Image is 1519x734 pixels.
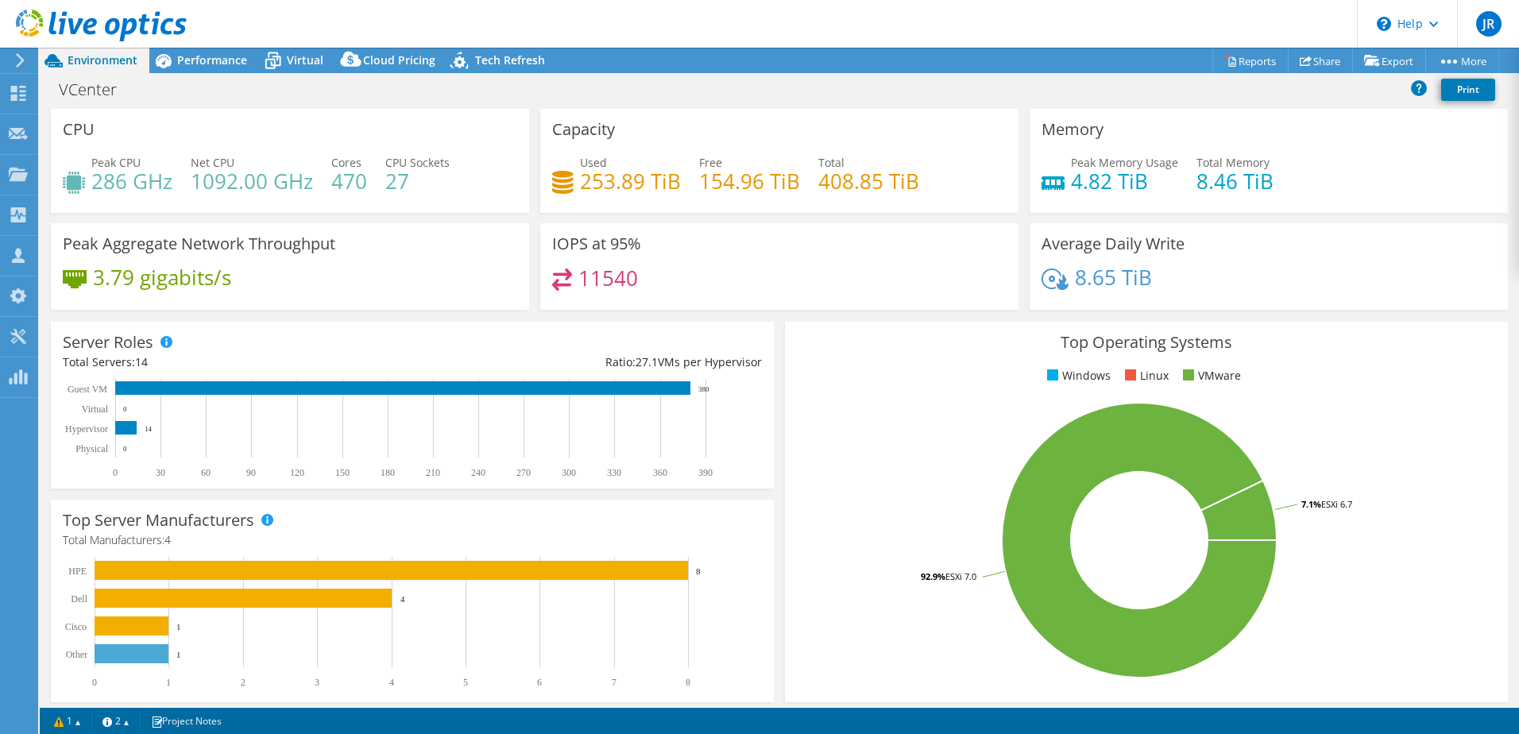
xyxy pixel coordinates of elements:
[389,677,394,688] text: 4
[66,649,87,660] text: Other
[176,650,181,659] text: 1
[1288,48,1353,73] a: Share
[63,531,762,549] h4: Total Manufacturers:
[1476,11,1502,37] span: JR
[1043,367,1111,384] li: Windows
[381,467,395,478] text: 180
[1071,155,1178,170] span: Peak Memory Usage
[241,677,245,688] text: 2
[91,155,141,170] span: Peak CPU
[1071,172,1178,190] h4: 4.82 TiB
[191,155,234,170] span: Net CPU
[1196,172,1274,190] h4: 8.46 TiB
[699,172,800,190] h4: 154.96 TiB
[123,405,127,413] text: 0
[797,334,1496,351] h3: Top Operating Systems
[1042,121,1103,138] h3: Memory
[580,172,681,190] h4: 253.89 TiB
[612,677,616,688] text: 7
[191,172,313,190] h4: 1092.00 GHz
[580,155,607,170] span: Used
[426,467,440,478] text: 210
[75,443,108,454] text: Physical
[698,467,713,478] text: 390
[123,445,127,453] text: 0
[63,512,254,529] h3: Top Server Manufacturers
[177,52,247,68] span: Performance
[607,467,621,478] text: 330
[516,467,531,478] text: 270
[698,385,709,393] text: 380
[93,268,231,286] h4: 3.79 gigabits/s
[290,467,304,478] text: 120
[65,621,87,632] text: Cisco
[68,384,107,395] text: Guest VM
[696,566,701,576] text: 8
[385,155,450,170] span: CPU Sockets
[82,404,109,415] text: Virtual
[135,354,148,369] span: 14
[1075,268,1152,286] h4: 8.65 TiB
[1321,498,1352,510] tspan: ESXi 6.7
[412,353,762,371] div: Ratio: VMs per Hypervisor
[562,467,576,478] text: 300
[331,172,367,190] h4: 470
[363,52,435,68] span: Cloud Pricing
[63,334,153,351] h3: Server Roles
[385,172,450,190] h4: 27
[156,467,165,478] text: 30
[335,467,350,478] text: 150
[578,269,638,287] h4: 11540
[331,155,361,170] span: Cores
[818,155,845,170] span: Total
[68,566,87,577] text: HPE
[63,353,412,371] div: Total Servers:
[400,594,405,604] text: 4
[818,172,919,190] h4: 408.85 TiB
[1121,367,1169,384] li: Linux
[145,425,153,433] text: 14
[686,677,690,688] text: 8
[1179,367,1241,384] li: VMware
[68,52,137,68] span: Environment
[1441,79,1495,101] a: Print
[201,467,211,478] text: 60
[287,52,323,68] span: Virtual
[63,121,95,138] h3: CPU
[140,711,233,731] a: Project Notes
[463,677,468,688] text: 5
[471,467,485,478] text: 240
[246,467,256,478] text: 90
[113,467,118,478] text: 0
[945,570,976,582] tspan: ESXi 7.0
[552,121,615,138] h3: Capacity
[552,235,641,253] h3: IOPS at 95%
[636,354,658,369] span: 27.1
[65,423,108,435] text: Hypervisor
[91,711,141,731] a: 2
[166,677,171,688] text: 1
[921,570,945,582] tspan: 92.9%
[52,81,141,99] h1: VCenter
[176,622,181,632] text: 1
[91,172,172,190] h4: 286 GHz
[1425,48,1499,73] a: More
[315,677,319,688] text: 3
[1212,48,1289,73] a: Reports
[475,52,545,68] span: Tech Refresh
[164,532,171,547] span: 4
[1301,498,1321,510] tspan: 7.1%
[92,677,97,688] text: 0
[1377,17,1391,31] svg: \n
[43,711,92,731] a: 1
[71,593,87,605] text: Dell
[699,155,722,170] span: Free
[1042,235,1185,253] h3: Average Daily Write
[537,677,542,688] text: 6
[63,235,335,253] h3: Peak Aggregate Network Throughput
[653,467,667,478] text: 360
[1196,155,1270,170] span: Total Memory
[1352,48,1426,73] a: Export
